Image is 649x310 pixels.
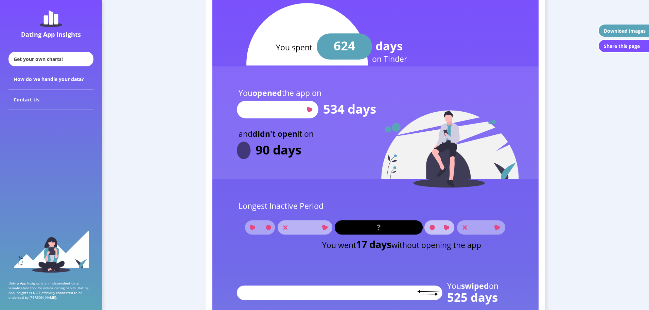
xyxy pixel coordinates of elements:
[334,37,355,54] text: 624
[377,222,381,233] text: ?
[40,10,62,27] img: dating-app-insights-logo.5abe6921.svg
[282,87,321,98] tspan: the app on
[372,53,407,64] text: on Tinder
[461,280,489,291] tspan: swiped
[8,89,93,110] div: Contact Us
[8,281,93,300] p: Dating App Insights is an independent data visualization tool for online dating habits. Dating Ap...
[276,42,312,53] text: You spent
[239,200,323,211] text: Longest Inactive Period
[391,240,481,250] tspan: without opening the app
[239,87,321,98] text: You
[322,238,481,251] text: You went
[447,289,498,305] text: 525 days
[604,28,646,34] div: Download images
[447,280,498,291] text: You
[598,39,649,53] button: Share this page
[598,24,649,37] button: Download images
[8,69,93,89] div: How do we handle your data?
[323,100,376,117] text: 534 days
[10,30,92,38] div: Dating App Insights
[297,128,314,139] tspan: it on
[256,141,301,158] text: 90 days
[252,128,297,139] tspan: didn't open
[489,280,498,291] tspan: on
[13,230,89,273] img: sidebar_girl.91b9467e.svg
[252,87,282,98] tspan: opened
[356,238,391,251] tspan: 17 days
[375,38,403,54] text: days
[604,43,640,49] div: Share this page
[239,128,314,139] text: and
[8,52,93,66] div: Get your own charts!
